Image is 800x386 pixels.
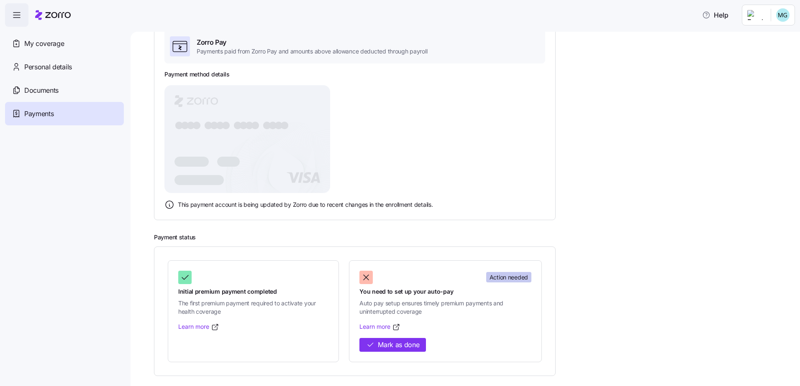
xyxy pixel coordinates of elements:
tspan: ● [245,119,254,131]
h3: Payment method details [164,70,230,79]
a: Learn more [359,323,400,331]
tspan: ● [221,119,231,131]
tspan: ● [262,119,272,131]
tspan: ● [239,119,249,131]
img: 20e76f2b4822eea614bb37d8390ae2aa [776,8,790,22]
a: Documents [5,79,124,102]
tspan: ● [268,119,278,131]
span: Help [702,10,728,20]
img: Employer logo [747,10,764,20]
tspan: ● [180,119,190,131]
tspan: ● [251,119,260,131]
tspan: ● [174,119,184,131]
tspan: ● [280,119,290,131]
a: Payments [5,102,124,125]
span: The first premium payment required to activate your health coverage [178,299,328,316]
span: Documents [24,85,59,96]
span: Personal details [24,62,72,72]
tspan: ● [215,119,225,131]
tspan: ● [186,119,196,131]
a: My coverage [5,32,124,55]
tspan: ● [192,119,202,131]
span: Mark as done [378,340,419,350]
tspan: ● [233,119,243,131]
span: Payments [24,109,54,119]
span: You need to set up your auto-pay [359,287,531,296]
tspan: ● [274,119,284,131]
a: Personal details [5,55,124,79]
a: Learn more [178,323,219,331]
button: Help [695,7,735,23]
span: Auto pay setup ensures timely premium payments and uninterrupted coverage [359,299,531,316]
span: Payments paid from Zorro Pay and amounts above allowance deducted through payroll [197,47,427,56]
span: Initial premium payment completed [178,287,328,296]
span: Zorro Pay [197,37,427,48]
span: My coverage [24,38,64,49]
tspan: ● [204,119,213,131]
tspan: ● [210,119,219,131]
button: Mark as done [359,338,426,352]
span: Action needed [490,273,528,282]
h2: Payment status [154,234,788,241]
span: This payment account is being updated by Zorro due to recent changes in the enrollment details. [178,201,433,209]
